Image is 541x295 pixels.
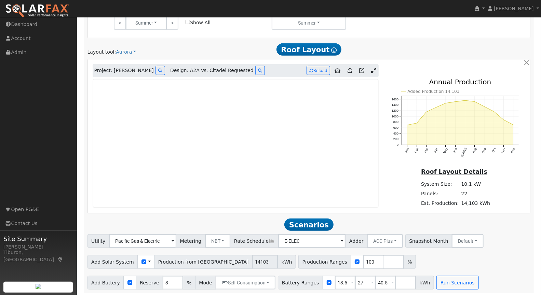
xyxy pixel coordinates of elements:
[3,249,73,263] div: Tiburon, [GEOGRAPHIC_DATA]
[405,234,452,248] span: Snapshot Month
[114,16,126,30] a: <
[405,147,410,153] text: Jan
[3,234,73,243] span: Site Summary
[484,106,485,107] circle: onclick=""
[416,123,418,124] circle: onclick=""
[94,67,154,74] span: Project: [PERSON_NAME]
[414,147,419,153] text: Feb
[491,147,497,153] text: Oct
[443,147,448,154] text: May
[452,234,484,248] button: Default
[482,147,487,154] text: Sep
[436,276,478,290] button: Run Scenarios
[87,276,124,290] span: Add Battery
[5,4,69,18] img: SolarFax
[195,276,216,290] span: Mode
[166,16,178,30] a: >
[493,111,495,112] circle: onclick=""
[392,109,398,112] text: 1200
[393,132,398,135] text: 400
[408,89,460,94] text: Added Production 14,103
[36,284,41,289] img: retrieve
[87,255,138,269] span: Add Solar System
[284,219,333,231] span: Scenarios
[87,234,110,248] span: Utility
[332,65,343,76] a: Aurora to Home
[513,124,514,126] circle: onclick=""
[511,147,516,154] text: Dec
[455,101,456,102] circle: onclick=""
[501,147,506,154] text: Nov
[186,20,190,24] input: Show All
[367,234,403,248] button: ACC Plus
[472,147,477,154] text: Aug
[503,119,504,121] circle: onclick=""
[460,189,491,198] td: 22
[404,255,416,269] span: %
[87,49,116,55] span: Layout tool:
[435,107,437,108] circle: onclick=""
[460,179,491,189] td: 10.1 kW
[126,16,167,30] button: Summer
[276,43,342,56] span: Roof Layout
[392,103,398,107] text: 1400
[369,66,379,76] a: Expand Aurora window
[176,234,205,248] span: Metering
[298,255,351,269] span: Production Ranges
[278,255,296,269] span: kWh
[278,234,346,248] input: Select a Rate Schedule
[170,67,254,74] span: Design: A2A vs. Citadel Requested
[426,111,427,113] circle: onclick=""
[392,115,398,118] text: 1000
[278,276,323,290] span: Battery Ranges
[393,126,398,129] text: 600
[424,147,429,153] text: Mar
[183,276,195,290] span: %
[420,189,460,198] td: Panels:
[186,19,211,26] label: Show All
[332,47,337,53] i: Show Help
[397,143,398,146] text: 0
[416,276,434,290] span: kWh
[216,276,275,290] button: Self Consumption
[453,147,458,153] text: Jun
[345,65,355,76] a: Upload consumption to Aurora project
[356,65,367,76] a: Open in Aurora
[345,234,367,248] span: Adder
[393,120,398,124] text: 800
[407,125,408,126] circle: onclick=""
[307,66,330,75] button: Reload
[429,78,491,86] text: Annual Production
[460,147,468,157] text: [DATE]
[116,48,136,56] a: Aurora
[3,243,73,251] div: [PERSON_NAME]
[272,16,347,30] button: Summer
[109,234,176,248] input: Select a Utility
[420,198,460,208] td: Est. Production:
[420,179,460,189] td: System Size:
[434,147,439,153] text: Apr
[474,101,475,102] circle: onclick=""
[205,234,231,248] button: NBT
[494,6,534,11] span: [PERSON_NAME]
[460,198,491,208] td: 14,103 kWh
[392,98,398,101] text: 1600
[136,276,163,290] span: Reserve
[464,100,466,101] circle: onclick=""
[393,137,398,141] text: 200
[230,234,279,248] span: Rate Schedule
[445,102,447,104] circle: onclick=""
[154,255,253,269] span: Production from [GEOGRAPHIC_DATA]
[57,257,64,262] a: Map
